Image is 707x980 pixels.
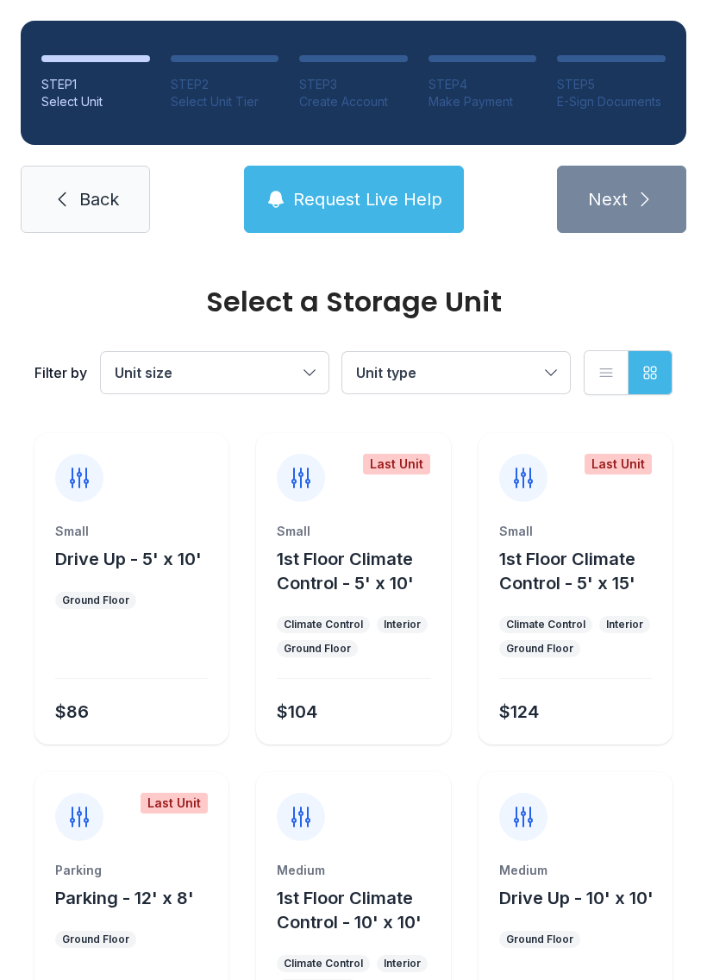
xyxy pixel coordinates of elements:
[55,523,208,540] div: Small
[588,187,628,211] span: Next
[499,549,635,594] span: 1st Floor Climate Control - 5' x 15'
[41,76,150,93] div: STEP 1
[277,700,317,724] div: $104
[499,886,654,910] button: Drive Up - 10' x 10'
[499,700,539,724] div: $124
[55,549,202,569] span: Drive Up - 5' x 10'
[506,618,585,631] div: Climate Control
[342,352,570,393] button: Unit type
[506,642,573,656] div: Ground Floor
[34,288,673,316] div: Select a Storage Unit
[62,594,129,607] div: Ground Floor
[55,547,202,571] button: Drive Up - 5' x 10'
[429,93,537,110] div: Make Payment
[606,618,643,631] div: Interior
[299,93,408,110] div: Create Account
[557,93,666,110] div: E-Sign Documents
[356,364,416,381] span: Unit type
[171,93,279,110] div: Select Unit Tier
[384,618,421,631] div: Interior
[277,886,443,934] button: 1st Floor Climate Control - 10' x 10'
[277,549,414,594] span: 1st Floor Climate Control - 5' x 10'
[141,793,208,814] div: Last Unit
[557,76,666,93] div: STEP 5
[499,862,652,879] div: Medium
[284,618,363,631] div: Climate Control
[115,364,172,381] span: Unit size
[299,76,408,93] div: STEP 3
[277,862,429,879] div: Medium
[277,888,422,933] span: 1st Floor Climate Control - 10' x 10'
[585,454,652,474] div: Last Unit
[429,76,537,93] div: STEP 4
[293,187,442,211] span: Request Live Help
[284,642,351,656] div: Ground Floor
[506,933,573,946] div: Ground Floor
[55,888,194,908] span: Parking - 12' x 8'
[363,454,430,474] div: Last Unit
[55,862,208,879] div: Parking
[55,886,194,910] button: Parking - 12' x 8'
[499,523,652,540] div: Small
[499,888,654,908] span: Drive Up - 10' x 10'
[277,523,429,540] div: Small
[79,187,119,211] span: Back
[55,700,89,724] div: $86
[34,362,87,383] div: Filter by
[384,957,421,971] div: Interior
[62,933,129,946] div: Ground Floor
[101,352,328,393] button: Unit size
[41,93,150,110] div: Select Unit
[284,957,363,971] div: Climate Control
[277,547,443,595] button: 1st Floor Climate Control - 5' x 10'
[499,547,666,595] button: 1st Floor Climate Control - 5' x 15'
[171,76,279,93] div: STEP 2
